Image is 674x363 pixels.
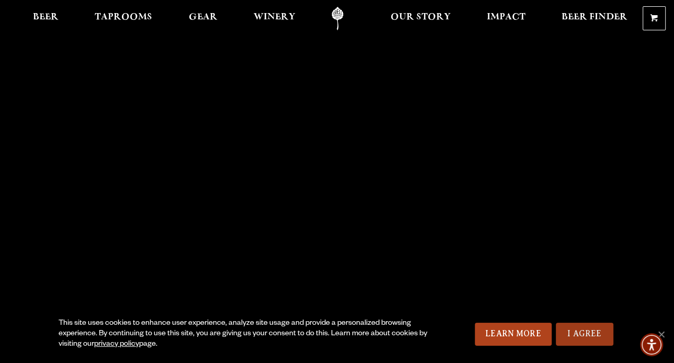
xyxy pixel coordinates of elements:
span: Winery [254,13,295,21]
span: Impact [487,13,526,21]
span: Beer Finder [562,13,627,21]
a: Learn More [475,323,552,346]
a: Gear [182,7,224,30]
a: Beer [26,7,65,30]
span: Beer [33,13,59,21]
span: Taprooms [95,13,152,21]
a: Impact [480,7,532,30]
a: Taprooms [88,7,159,30]
a: Beer Finder [555,7,634,30]
a: Winery [247,7,302,30]
span: Our Story [391,13,451,21]
a: Our Story [384,7,458,30]
div: Accessibility Menu [640,333,663,356]
span: Gear [189,13,218,21]
a: Odell Home [318,7,357,30]
a: I Agree [556,323,613,346]
a: privacy policy [94,341,139,349]
div: This site uses cookies to enhance user experience, analyze site usage and provide a personalized ... [59,319,431,350]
